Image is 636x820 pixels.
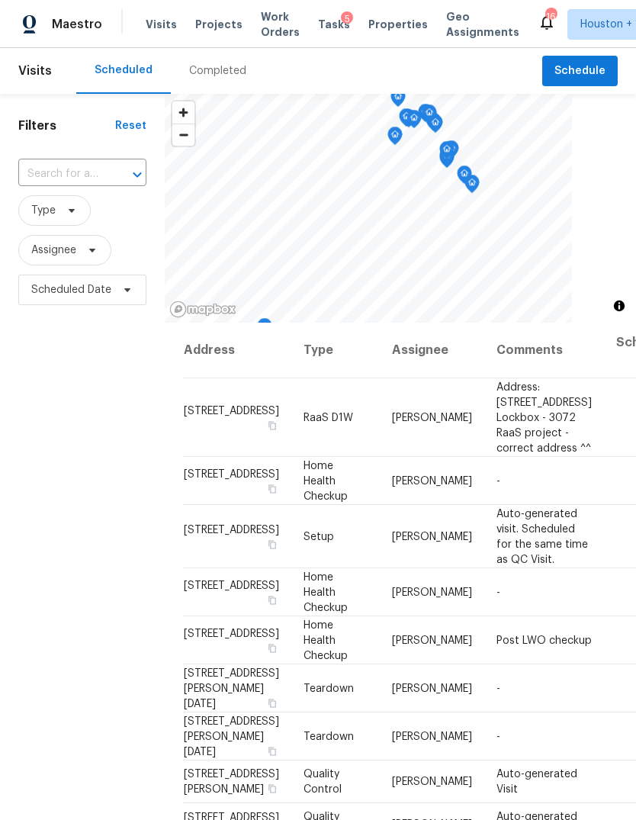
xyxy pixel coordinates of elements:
div: Map marker [387,127,403,150]
span: Home Health Checkup [304,460,348,501]
span: [PERSON_NAME] [392,587,472,597]
th: Assignee [380,323,484,378]
span: Teardown [304,683,354,693]
span: [PERSON_NAME] [392,531,472,542]
button: Copy Address [265,593,279,606]
input: Search for an address... [18,162,104,186]
span: Home Health Checkup [304,619,348,661]
span: [PERSON_NAME] [392,475,472,486]
button: Open [127,164,148,185]
button: Copy Address [265,744,279,757]
span: Teardown [304,731,354,741]
div: Scheduled [95,63,153,78]
span: Post LWO checkup [496,635,592,645]
span: Geo Assignments [446,9,519,40]
div: Map marker [390,88,406,112]
span: Setup [304,531,334,542]
span: Projects [195,17,243,32]
div: Map marker [257,319,272,342]
span: [PERSON_NAME] [392,731,472,741]
button: Copy Address [265,481,279,495]
span: - [496,731,500,741]
button: Schedule [542,56,618,87]
th: Type [291,323,380,378]
span: Scheduled Date [31,282,111,297]
div: Map marker [406,110,422,133]
span: Tasks [318,19,350,30]
div: Map marker [418,104,433,127]
span: Properties [368,17,428,32]
button: Copy Address [265,418,279,432]
span: Assignee [31,243,76,258]
span: Auto-generated visit. Scheduled for the same time as QC Visit. [496,508,588,564]
span: [STREET_ADDRESS] [184,524,279,535]
span: [PERSON_NAME] [392,683,472,693]
div: Reset [115,118,146,133]
h1: Filters [18,118,115,133]
div: Map marker [439,141,455,165]
button: Copy Address [265,641,279,654]
span: Maestro [52,17,102,32]
span: Toggle attribution [615,297,624,314]
button: Zoom in [172,101,194,124]
span: [PERSON_NAME] [392,412,472,423]
div: Completed [189,63,246,79]
span: Schedule [554,62,605,81]
span: Home Health Checkup [304,571,348,613]
span: [PERSON_NAME] [392,635,472,645]
span: [STREET_ADDRESS] [184,405,279,416]
span: [STREET_ADDRESS] [184,580,279,590]
span: [STREET_ADDRESS][PERSON_NAME][DATE] [184,667,279,709]
button: Copy Address [265,696,279,709]
span: Quality Control [304,769,342,795]
span: Work Orders [261,9,300,40]
span: [STREET_ADDRESS][PERSON_NAME][DATE] [184,715,279,757]
div: Map marker [464,175,480,198]
span: [STREET_ADDRESS] [184,468,279,479]
button: Copy Address [265,537,279,551]
span: RaaS D1W [304,412,353,423]
a: Mapbox homepage [169,301,236,318]
span: [STREET_ADDRESS][PERSON_NAME] [184,769,279,795]
div: Map marker [444,140,459,164]
div: Map marker [257,318,272,342]
button: Toggle attribution [610,297,628,315]
th: Comments [484,323,604,378]
th: Address [183,323,291,378]
span: - [496,587,500,597]
span: - [496,475,500,486]
div: Map marker [422,105,437,128]
span: Visits [18,54,52,88]
span: - [496,683,500,693]
span: Address: [STREET_ADDRESS] Lockbox - 3072 RaaS project - correct address ^^ [496,381,592,453]
button: Zoom out [172,124,194,146]
canvas: Map [165,94,572,323]
span: Type [31,203,56,218]
div: Map marker [457,166,472,189]
span: Visits [146,17,177,32]
button: Copy Address [265,782,279,796]
div: 16 [545,9,556,24]
span: [STREET_ADDRESS] [184,628,279,638]
div: Map marker [399,108,414,132]
span: Auto-generated Visit [496,769,577,795]
div: 5 [341,11,353,27]
span: [PERSON_NAME] [392,777,472,787]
